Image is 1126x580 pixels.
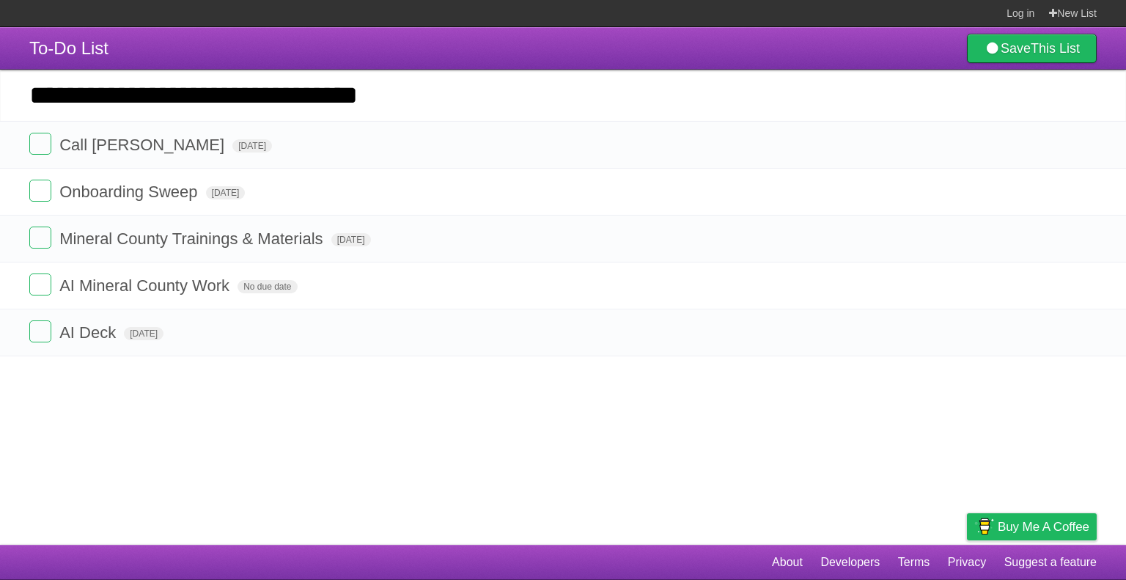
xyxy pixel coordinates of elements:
[967,34,1097,63] a: SaveThis List
[29,274,51,295] label: Done
[59,230,326,248] span: Mineral County Trainings & Materials
[1007,320,1035,345] label: Star task
[59,183,201,201] span: Onboarding Sweep
[1007,180,1035,204] label: Star task
[29,38,108,58] span: To-Do List
[898,548,930,576] a: Terms
[331,233,371,246] span: [DATE]
[948,548,986,576] a: Privacy
[238,280,297,293] span: No due date
[772,548,803,576] a: About
[206,186,246,199] span: [DATE]
[998,514,1089,540] span: Buy me a coffee
[1031,41,1080,56] b: This List
[820,548,880,576] a: Developers
[29,180,51,202] label: Done
[1007,274,1035,298] label: Star task
[232,139,272,153] span: [DATE]
[29,320,51,342] label: Done
[1004,548,1097,576] a: Suggest a feature
[974,514,994,539] img: Buy me a coffee
[967,513,1097,540] a: Buy me a coffee
[124,327,163,340] span: [DATE]
[29,133,51,155] label: Done
[59,136,228,154] span: Call [PERSON_NAME]
[1007,133,1035,157] label: Star task
[59,276,233,295] span: AI Mineral County Work
[29,227,51,249] label: Done
[59,323,119,342] span: AI Deck
[1007,227,1035,251] label: Star task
